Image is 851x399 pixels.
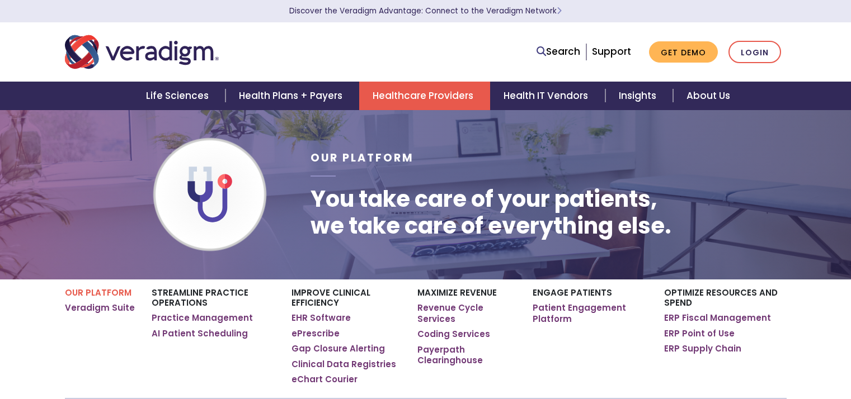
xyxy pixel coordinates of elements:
a: Gap Closure Alerting [291,343,385,354]
a: Veradigm Suite [65,302,135,313]
a: Support [592,45,631,58]
h1: You take care of your patients, we take care of everything else. [311,186,671,239]
span: Our Platform [311,150,414,165]
a: Healthcare Providers [359,82,490,110]
a: About Us [673,82,744,110]
a: Health Plans + Payers [225,82,359,110]
a: Practice Management [152,312,253,324]
a: Login [728,41,781,64]
a: Patient Engagement Platform [533,302,647,324]
a: ePrescribe [291,328,340,339]
a: AI Patient Scheduling [152,328,248,339]
a: Search [537,44,580,59]
a: Revenue Cycle Services [417,302,515,324]
span: Learn More [557,6,562,16]
a: Get Demo [649,41,718,63]
a: Payerpath Clearinghouse [417,344,515,366]
a: eChart Courier [291,374,358,385]
a: Coding Services [417,329,490,340]
a: Clinical Data Registries [291,359,396,370]
a: ERP Supply Chain [664,343,741,354]
a: Insights [605,82,673,110]
a: ERP Point of Use [664,328,735,339]
a: ERP Fiscal Management [664,312,771,324]
a: EHR Software [291,312,351,324]
img: Veradigm logo [65,34,219,70]
a: Health IT Vendors [490,82,605,110]
a: Discover the Veradigm Advantage: Connect to the Veradigm NetworkLearn More [289,6,562,16]
a: Life Sciences [133,82,225,110]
